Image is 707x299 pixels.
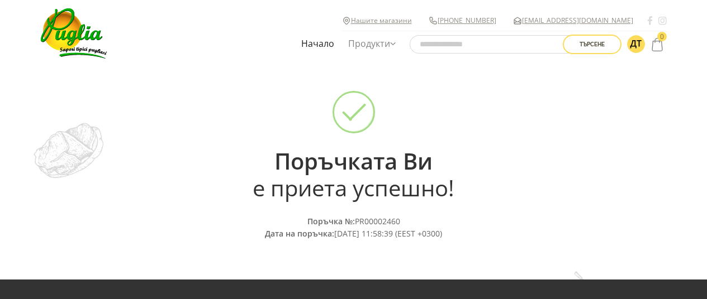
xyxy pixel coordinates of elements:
[35,148,672,201] h2: Поръчката Ви
[648,33,667,55] a: 0
[627,35,645,53] img: 3eb73f0a802deff5bc98bb5fbc22203b
[34,123,103,179] img: demo
[253,172,454,203] span: е приета успешно!
[658,16,667,26] a: Instagram
[345,31,398,57] a: Продукти
[307,216,355,226] strong: Поръчка №:
[35,215,672,240] p: PR00002460 [DATE] 11:58:39 (EEST +0300)
[351,15,412,26] a: Нашите магазини
[563,35,621,54] button: Търсене
[265,228,334,239] strong: Дата на поръчка:
[438,15,496,26] a: [PHONE_NUMBER]
[522,15,633,26] a: [EMAIL_ADDRESS][DOMAIN_NAME]
[657,32,667,41] span: 0
[298,31,337,57] a: Начало
[410,35,577,54] input: Търсене в сайта
[647,16,653,26] a: Facebook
